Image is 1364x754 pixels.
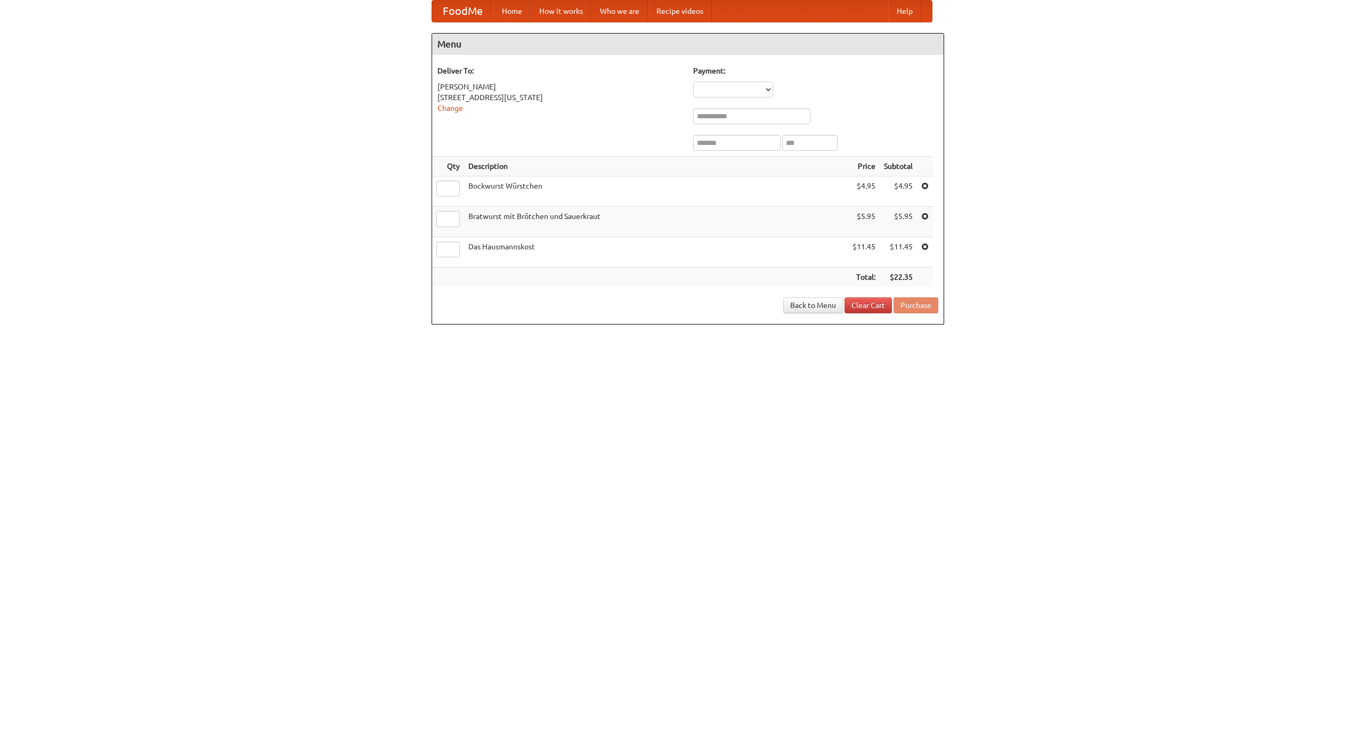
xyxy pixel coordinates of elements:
[693,66,938,76] h5: Payment:
[464,157,848,176] th: Description
[493,1,531,22] a: Home
[888,1,921,22] a: Help
[848,267,880,287] th: Total:
[845,297,892,313] a: Clear Cart
[432,157,464,176] th: Qty
[464,176,848,207] td: Bockwurst Würstchen
[880,237,917,267] td: $11.45
[464,207,848,237] td: Bratwurst mit Brötchen und Sauerkraut
[848,207,880,237] td: $5.95
[848,157,880,176] th: Price
[894,297,938,313] button: Purchase
[648,1,712,22] a: Recipe videos
[591,1,648,22] a: Who we are
[880,157,917,176] th: Subtotal
[437,104,463,112] a: Change
[432,1,493,22] a: FoodMe
[437,66,683,76] h5: Deliver To:
[432,34,944,55] h4: Menu
[464,237,848,267] td: Das Hausmannskost
[848,237,880,267] td: $11.45
[437,82,683,92] div: [PERSON_NAME]
[848,176,880,207] td: $4.95
[437,92,683,103] div: [STREET_ADDRESS][US_STATE]
[783,297,843,313] a: Back to Menu
[531,1,591,22] a: How it works
[880,176,917,207] td: $4.95
[880,267,917,287] th: $22.35
[880,207,917,237] td: $5.95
